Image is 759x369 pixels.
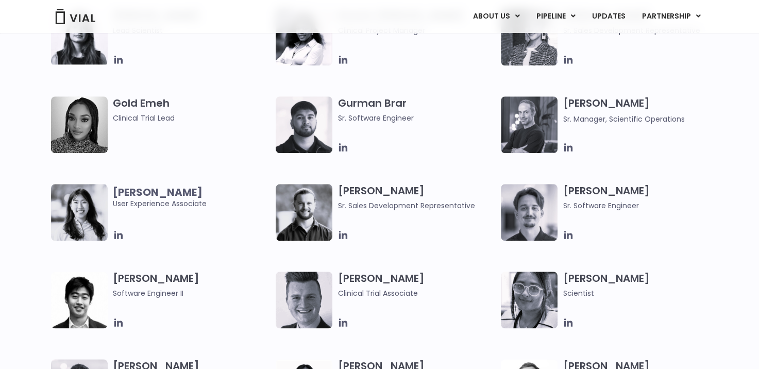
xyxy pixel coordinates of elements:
[501,184,558,241] img: Fran
[55,9,96,24] img: Vial Logo
[563,114,684,124] span: Sr. Manager, Scientific Operations
[633,8,709,25] a: PARTNERSHIPMenu Toggle
[276,272,332,328] img: Headshot of smiling man named Collin
[528,8,583,25] a: PIPELINEMenu Toggle
[583,8,633,25] a: UPDATES
[501,272,558,328] img: Headshot of smiling woman named Anjali
[113,185,203,199] b: [PERSON_NAME]
[563,184,721,211] h3: [PERSON_NAME]
[501,9,558,65] img: Smiling woman named Gabriella
[113,288,271,299] span: Software Engineer II
[501,96,558,153] img: Headshot of smiling man named Jared
[338,96,496,124] h3: Gurman Brar
[563,200,721,211] span: Sr. Software Engineer
[51,9,108,64] img: Headshot of smiling woman named Elia
[113,112,271,124] span: Clinical Trial Lead
[338,272,496,299] h3: [PERSON_NAME]
[338,112,496,124] span: Sr. Software Engineer
[113,187,271,209] span: User Experience Associate
[276,9,332,65] img: Image of smiling woman named Etunim
[276,96,332,153] img: Headshot of smiling of man named Gurman
[563,272,721,299] h3: [PERSON_NAME]
[338,200,496,211] span: Sr. Sales Development Representative
[464,8,527,25] a: ABOUT USMenu Toggle
[276,184,332,241] img: Image of smiling man named Hugo
[338,184,496,211] h3: [PERSON_NAME]
[51,96,108,153] img: A woman wearing a leopard print shirt in a black and white photo.
[51,272,108,328] img: Jason Zhang
[563,288,721,299] span: Scientist
[338,288,496,299] span: Clinical Trial Associate
[113,96,271,124] h3: Gold Emeh
[563,96,721,125] h3: [PERSON_NAME]
[113,272,271,299] h3: [PERSON_NAME]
